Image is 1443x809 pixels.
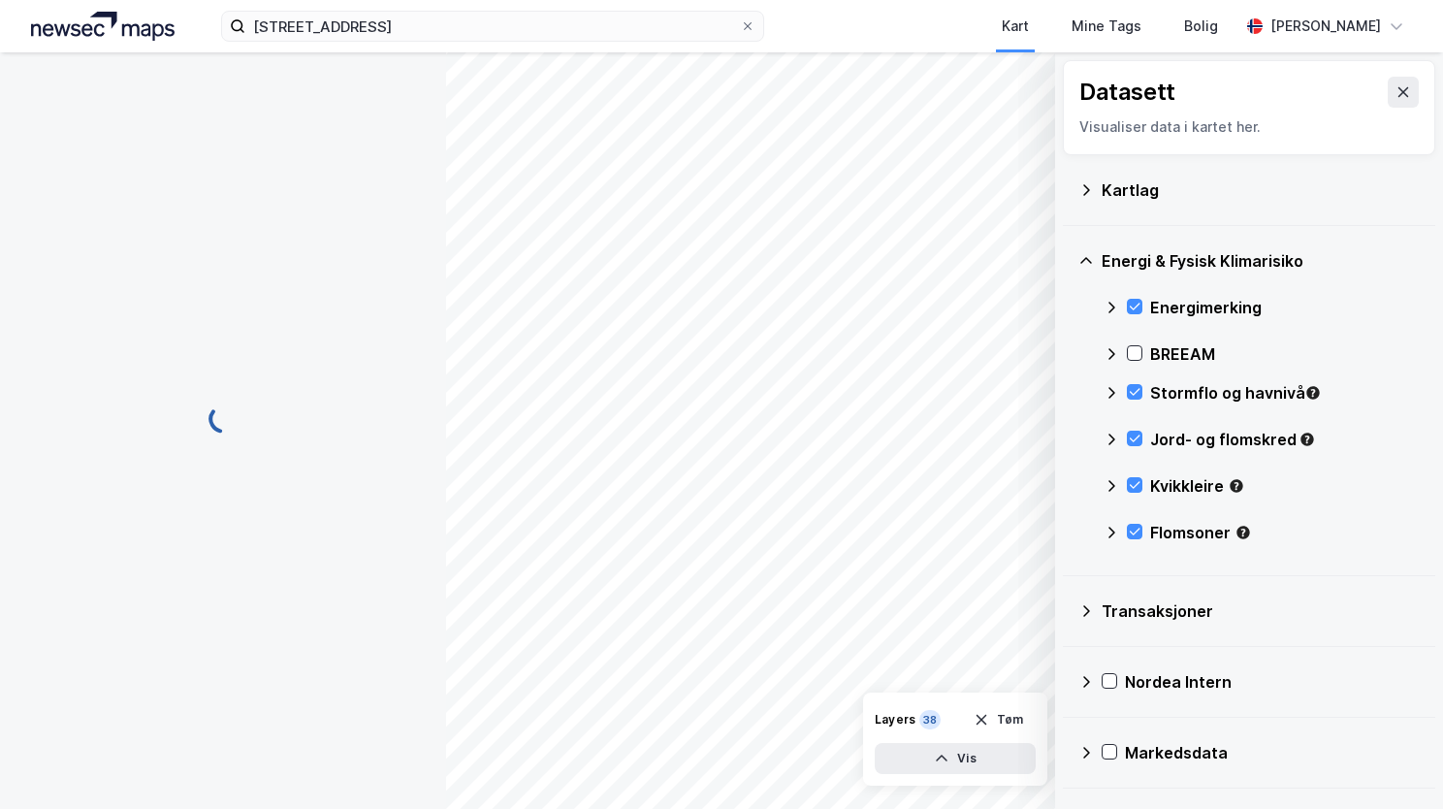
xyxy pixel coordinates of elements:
[1150,342,1420,366] div: BREEAM
[1304,384,1322,402] div: Tooltip anchor
[208,404,239,435] img: spinner.a6d8c91a73a9ac5275cf975e30b51cfb.svg
[1150,296,1420,319] div: Energimerking
[875,712,915,728] div: Layers
[1150,381,1420,404] div: Stormflo og havnivå
[1102,599,1420,623] div: Transaksjoner
[1346,716,1443,809] iframe: Chat Widget
[1299,431,1316,448] div: Tooltip anchor
[875,743,1036,774] button: Vis
[1125,670,1420,694] div: Nordea Intern
[1102,249,1420,273] div: Energi & Fysisk Klimarisiko
[1150,521,1420,544] div: Flomsoner
[1235,524,1252,541] div: Tooltip anchor
[1150,474,1420,498] div: Kvikkleire
[1102,178,1420,202] div: Kartlag
[1002,15,1029,38] div: Kart
[1150,428,1420,451] div: Jord- og flomskred
[961,704,1036,735] button: Tøm
[31,12,175,41] img: logo.a4113a55bc3d86da70a041830d287a7e.svg
[1079,77,1175,108] div: Datasett
[245,12,740,41] input: Søk på adresse, matrikkel, gårdeiere, leietakere eller personer
[1184,15,1218,38] div: Bolig
[1270,15,1381,38] div: [PERSON_NAME]
[1228,477,1245,495] div: Tooltip anchor
[919,710,941,729] div: 38
[1079,115,1419,139] div: Visualiser data i kartet her.
[1125,741,1420,764] div: Markedsdata
[1072,15,1141,38] div: Mine Tags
